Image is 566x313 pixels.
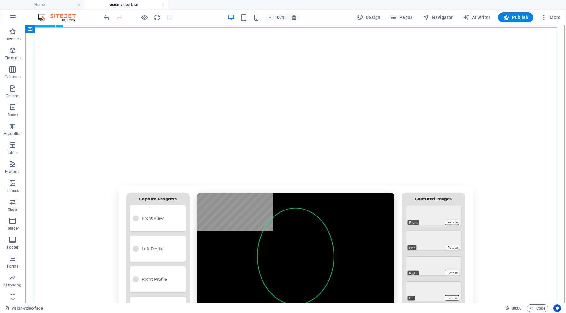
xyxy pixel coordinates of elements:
[42,22,53,26] span: HTML
[527,304,548,312] button: Code
[388,12,415,22] button: Pages
[154,14,161,21] i: Reload page
[541,14,561,21] span: More
[5,74,21,80] p: Columns
[354,12,383,22] button: Design
[498,12,533,22] button: Publish
[84,1,168,8] h4: vision-video-face
[103,14,110,21] button: undo
[8,112,18,117] p: Boxes
[5,169,20,174] p: Features
[530,304,545,312] span: Code
[7,150,18,155] p: Tables
[5,304,43,312] a: Click to cancel selection. Double-click to open Pages
[5,56,21,61] p: Elements
[423,14,453,21] span: Navigator
[8,207,18,212] p: Slider
[553,304,561,312] button: Usercentrics
[516,306,517,310] span: :
[36,14,84,21] img: Editor Logo
[512,304,521,312] span: 00 00
[6,226,19,231] p: Header
[538,12,563,22] button: More
[357,14,381,21] span: Design
[7,264,18,269] p: Forms
[7,245,18,250] p: Footer
[463,14,491,21] span: AI Writer
[103,14,110,21] i: Undo: Change HTML (Ctrl+Z)
[4,37,21,42] p: Favorites
[503,14,528,21] span: Publish
[4,131,21,136] p: Accordion
[390,14,412,21] span: Pages
[275,14,285,21] h6: 100%
[6,93,20,98] p: Content
[420,12,455,22] button: Navigator
[265,14,288,21] button: 100%
[6,188,19,193] p: Images
[461,12,493,22] button: AI Writer
[4,283,21,288] p: Marketing
[153,14,161,21] button: reload
[291,15,297,20] i: On resize automatically adjust zoom level to fit chosen device.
